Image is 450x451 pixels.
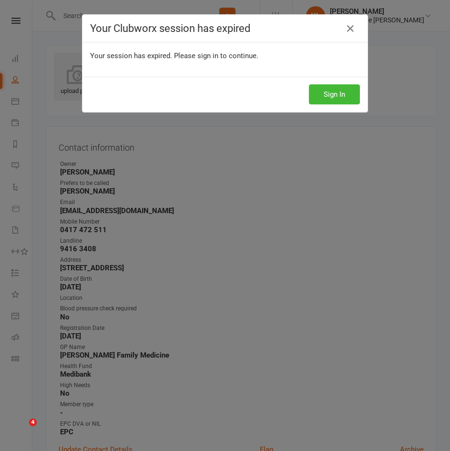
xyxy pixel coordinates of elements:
button: Sign In [309,84,360,104]
span: 4 [29,419,37,426]
iframe: Intercom live chat [10,419,32,441]
span: Your session has expired. Please sign in to continue. [90,51,258,60]
a: Close [343,21,358,36]
h4: Your Clubworx session has expired [90,22,360,34]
